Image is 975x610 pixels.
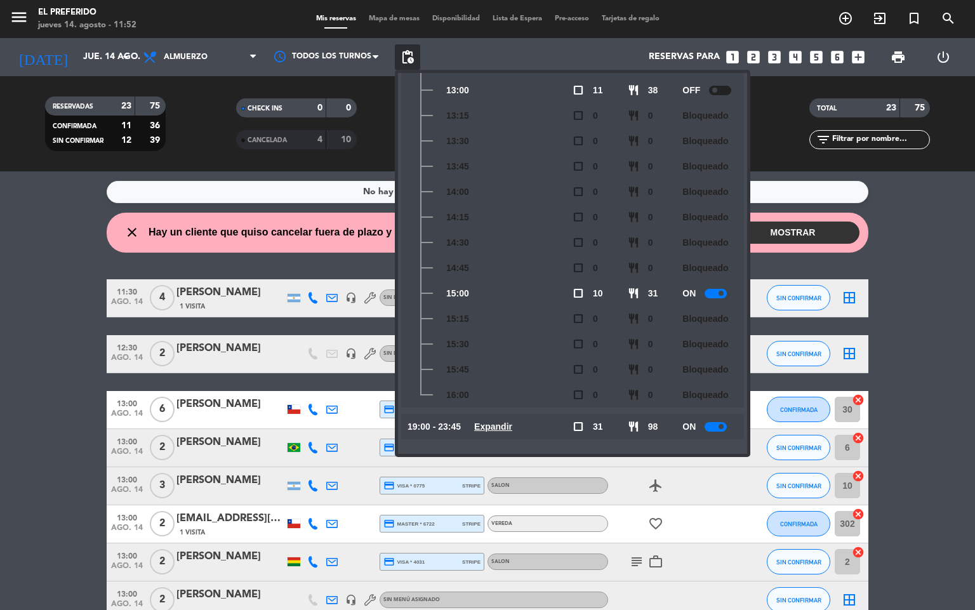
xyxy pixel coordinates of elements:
i: close [124,225,140,240]
span: ago. 14 [111,354,143,368]
i: looks_two [745,49,762,65]
span: check_box_outline_blank [573,313,584,324]
span: check_box_outline_blank [573,389,584,401]
i: credit_card [383,480,395,491]
i: subject [629,554,644,569]
span: restaurant [628,135,639,147]
span: 0 [648,235,653,250]
i: credit_card [383,556,395,567]
span: restaurant [628,161,639,172]
div: [PERSON_NAME] [176,396,284,413]
span: Bloqueado [682,235,728,250]
i: border_all [842,290,857,305]
span: visa * 0381 [383,404,425,415]
span: restaurant [628,237,639,248]
span: 0 [648,109,653,123]
span: check_box_outline_blank [573,288,584,299]
span: 13:45 [446,159,469,174]
span: ago. 14 [111,448,143,462]
span: Bloqueado [682,337,728,352]
span: 0 [593,362,598,377]
i: search [941,11,956,26]
span: SIN CONFIRMAR [776,350,821,357]
button: SIN CONFIRMAR [767,473,830,498]
span: Sin menú asignado [383,295,440,300]
span: 13:00 [111,510,143,524]
span: 13:00 [111,472,143,486]
i: headset_mic [345,594,357,606]
span: 0 [593,210,598,225]
i: add_box [850,49,866,65]
span: OFF [682,83,700,98]
i: work_outline [648,554,663,569]
span: SIN CONFIRMAR [776,444,821,451]
span: CONFIRMADA [780,520,818,527]
span: 6 [150,397,175,422]
span: Lista de Espera [486,15,548,22]
span: 13:30 [446,134,469,149]
span: Bloqueado [682,388,728,402]
span: 15:15 [446,312,469,326]
i: power_settings_new [936,50,951,65]
u: Expandir [474,421,512,432]
span: check_box_outline_blank [573,84,584,96]
span: Disponibilidad [426,15,486,22]
span: 14:45 [446,261,469,275]
i: looks_5 [808,49,825,65]
span: 0 [593,337,598,352]
span: 1 Visita [180,527,205,538]
span: Bloqueado [682,312,728,326]
span: Bloqueado [682,134,728,149]
span: RESERVADAS [53,103,93,110]
span: 15:00 [446,286,469,301]
span: 0 [648,312,653,326]
span: SIN CONFIRMAR [53,138,103,144]
strong: 23 [886,103,896,112]
span: check_box_outline_blank [573,421,584,432]
i: looks_3 [766,49,783,65]
span: Bloqueado [682,159,728,174]
i: cancel [852,508,865,520]
span: Sin menú asignado [383,597,440,602]
span: Bloqueado [682,210,728,225]
span: 0 [593,159,598,174]
span: 0 [648,261,653,275]
strong: 75 [150,102,162,110]
i: cancel [852,432,865,444]
span: ON [682,420,696,434]
span: 13:00 [446,83,469,98]
span: SIN CONFIRMAR [776,597,821,604]
strong: 10 [341,135,354,144]
button: SIN CONFIRMAR [767,285,830,310]
span: 31 [593,420,603,434]
span: stripe [462,520,481,528]
span: check_box_outline_blank [573,237,584,248]
span: 11:30 [111,284,143,298]
span: check_box_outline_blank [573,186,584,197]
span: ago. 14 [111,298,143,312]
span: ago. 14 [111,486,143,500]
span: stripe [462,558,481,566]
span: 2 [150,549,175,574]
i: border_all [842,346,857,361]
strong: 12 [121,136,131,145]
span: 10 [593,286,603,301]
i: cancel [852,470,865,482]
i: exit_to_app [872,11,887,26]
span: ON [682,286,696,301]
span: 0 [648,362,653,377]
span: Bloqueado [682,185,728,199]
strong: 11 [121,121,131,130]
span: 15:30 [446,337,469,352]
button: SIN CONFIRMAR [767,549,830,574]
div: [PERSON_NAME] [176,434,284,451]
span: 2 [150,511,175,536]
button: MOSTRAR [726,222,859,244]
span: 31 [648,286,658,301]
strong: 4 [317,135,322,144]
i: cancel [852,394,865,406]
strong: 39 [150,136,162,145]
span: 16:00 [446,388,469,402]
div: [PERSON_NAME] [176,587,284,603]
span: 0 [648,134,653,149]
